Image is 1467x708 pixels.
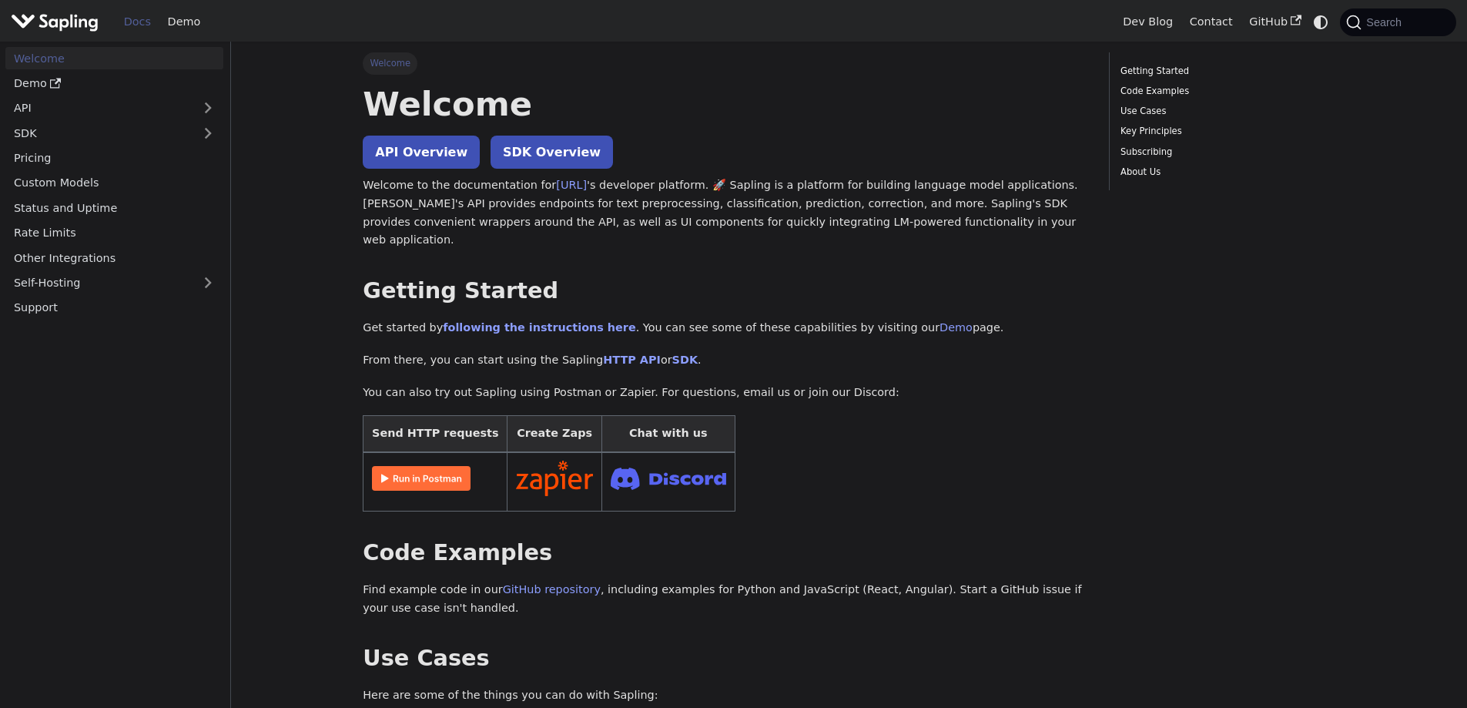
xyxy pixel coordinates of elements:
th: Send HTTP requests [363,416,507,452]
a: API Overview [363,136,480,169]
p: From there, you can start using the Sapling or . [363,351,1087,370]
a: Rate Limits [5,222,223,244]
a: following the instructions here [443,321,635,334]
a: GitHub [1241,10,1309,34]
a: Pricing [5,147,223,169]
a: Other Integrations [5,247,223,269]
h2: Use Cases [363,645,1087,673]
a: Welcome [5,47,223,69]
th: Create Zaps [507,416,602,452]
h2: Getting Started [363,277,1087,305]
button: Switch between dark and light mode (currently system mode) [1310,11,1332,33]
img: Connect in Zapier [516,461,593,496]
a: Sapling.aiSapling.ai [11,11,104,33]
a: About Us [1120,165,1329,180]
p: Find example code in our , including examples for Python and JavaScript (React, Angular). Start a... [363,581,1087,618]
button: Expand sidebar category 'SDK' [193,122,223,144]
a: Demo [5,72,223,95]
a: Docs [116,10,159,34]
a: SDK Overview [491,136,613,169]
button: Search (Command+K) [1340,8,1455,36]
a: SDK [672,354,698,366]
span: Welcome [363,52,417,74]
a: Contact [1181,10,1241,34]
p: You can also try out Sapling using Postman or Zapier. For questions, email us or join our Discord: [363,384,1087,402]
a: Status and Uptime [5,196,223,219]
p: Get started by . You can see some of these capabilities by visiting our page. [363,319,1087,337]
a: Self-Hosting [5,272,223,294]
a: Getting Started [1120,64,1329,79]
img: Join Discord [611,463,726,495]
a: SDK [5,122,193,144]
button: Expand sidebar category 'API' [193,97,223,119]
img: Sapling.ai [11,11,99,33]
a: Dev Blog [1114,10,1181,34]
span: Search [1361,16,1411,29]
a: Key Principles [1120,124,1329,139]
a: HTTP API [603,354,661,366]
p: Welcome to the documentation for 's developer platform. 🚀 Sapling is a platform for building lang... [363,176,1087,250]
h2: Code Examples [363,539,1087,567]
th: Chat with us [601,416,735,452]
a: Subscribing [1120,145,1329,159]
a: API [5,97,193,119]
img: Run in Postman [372,466,471,491]
p: Here are some of the things you can do with Sapling: [363,686,1087,705]
a: Demo [939,321,973,334]
a: Demo [159,10,209,34]
a: Use Cases [1120,104,1329,119]
a: [URL] [556,179,587,191]
a: Code Examples [1120,84,1329,99]
nav: Breadcrumbs [363,52,1087,74]
a: Custom Models [5,172,223,194]
a: Support [5,297,223,319]
a: GitHub repository [503,583,601,596]
h1: Welcome [363,83,1087,125]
